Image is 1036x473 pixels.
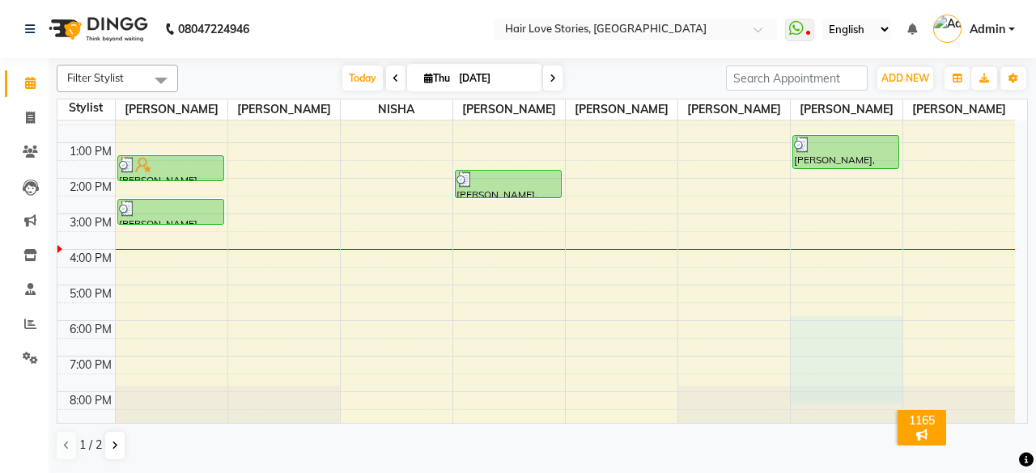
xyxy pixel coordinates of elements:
[66,179,115,196] div: 2:00 PM
[456,171,562,197] div: [PERSON_NAME], TK01, 01:50 PM-02:40 PM, Waxing (Roll on Wax) - Full Arms ([DEMOGRAPHIC_DATA]) (₹7...
[67,71,124,84] span: Filter Stylist
[79,437,102,454] span: 1 / 2
[933,15,962,43] img: Admin
[726,65,868,91] input: Search Appointment
[342,65,383,91] span: Today
[970,21,1005,38] span: Admin
[793,136,899,168] div: [PERSON_NAME], TK01, 12:50 PM-01:50 PM, Pedicure-Basic Pedicure (₹800),Nail Extention-Nail Filing...
[41,6,152,52] img: logo
[66,143,115,160] div: 1:00 PM
[66,285,115,302] div: 5:00 PM
[118,200,224,224] div: [PERSON_NAME], TK01, 02:40 PM-03:25 PM, Hair Styling - Hair Wash And Paddle Dry ([DEMOGRAPHIC_DAT...
[66,357,115,374] div: 7:00 PM
[57,99,115,116] div: Stylist
[678,99,790,120] span: [PERSON_NAME]
[341,99,452,120] span: NISHA
[877,67,933,90] button: ADD NEW
[118,156,224,180] div: [PERSON_NAME], TK02, 01:25 PM-02:10 PM, Hair Styling - Hair Wash And Blow Dry ([DEMOGRAPHIC_DATA]...
[903,99,1016,120] span: [PERSON_NAME]
[454,66,535,91] input: 2025-09-04
[420,72,454,84] span: Thu
[453,99,565,120] span: [PERSON_NAME]
[566,99,677,120] span: [PERSON_NAME]
[881,72,929,84] span: ADD NEW
[66,214,115,231] div: 3:00 PM
[791,99,902,120] span: [PERSON_NAME]
[116,99,227,120] span: [PERSON_NAME]
[66,392,115,409] div: 8:00 PM
[66,321,115,338] div: 6:00 PM
[901,413,943,428] div: 1165
[66,250,115,267] div: 4:00 PM
[228,99,340,120] span: [PERSON_NAME]
[178,6,249,52] b: 08047224946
